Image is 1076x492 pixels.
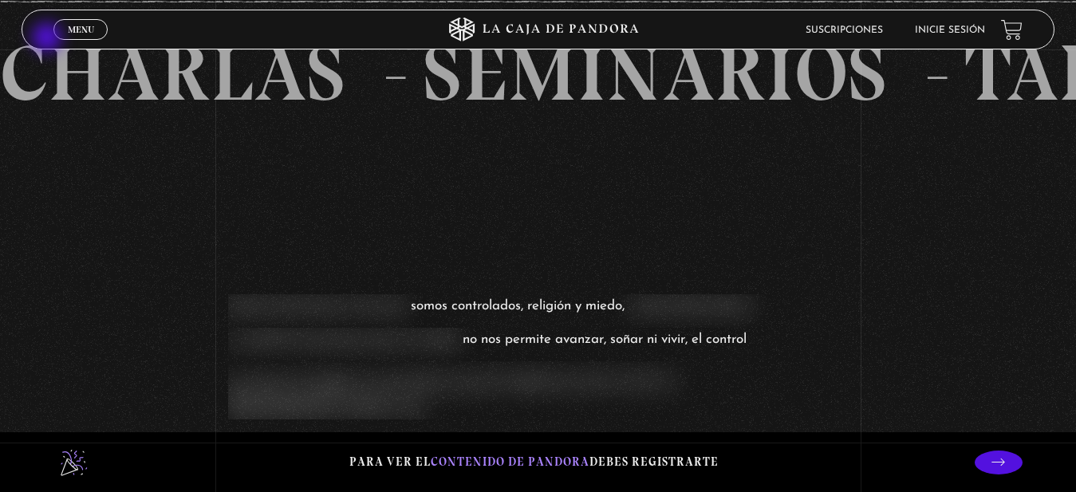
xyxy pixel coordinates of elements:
[431,455,589,469] span: contenido de Pandora
[629,294,752,319] span: cuál de ellas domina
[228,294,407,319] span: Existen dos formas en las que
[62,38,100,49] span: Cerrar
[68,25,94,34] span: Menu
[228,328,459,352] span: su vida? El control que ejerce el miedo
[806,26,883,35] a: Suscripciones
[423,1,964,144] li: SEMINARIOS
[349,451,719,473] p: Para ver el debes registrarte
[1001,19,1023,41] a: View your shopping cart
[463,328,747,352] span: no nos permite avanzar, soñar ni vivir, el control
[228,368,797,422] span: que ejerce la religión no nos permite creer de verdad, una cosa es creer en [DEMOGRAPHIC_DATA] y ...
[411,294,625,319] span: somos controlados, religión y miedo,
[915,26,985,35] a: Inicie sesión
